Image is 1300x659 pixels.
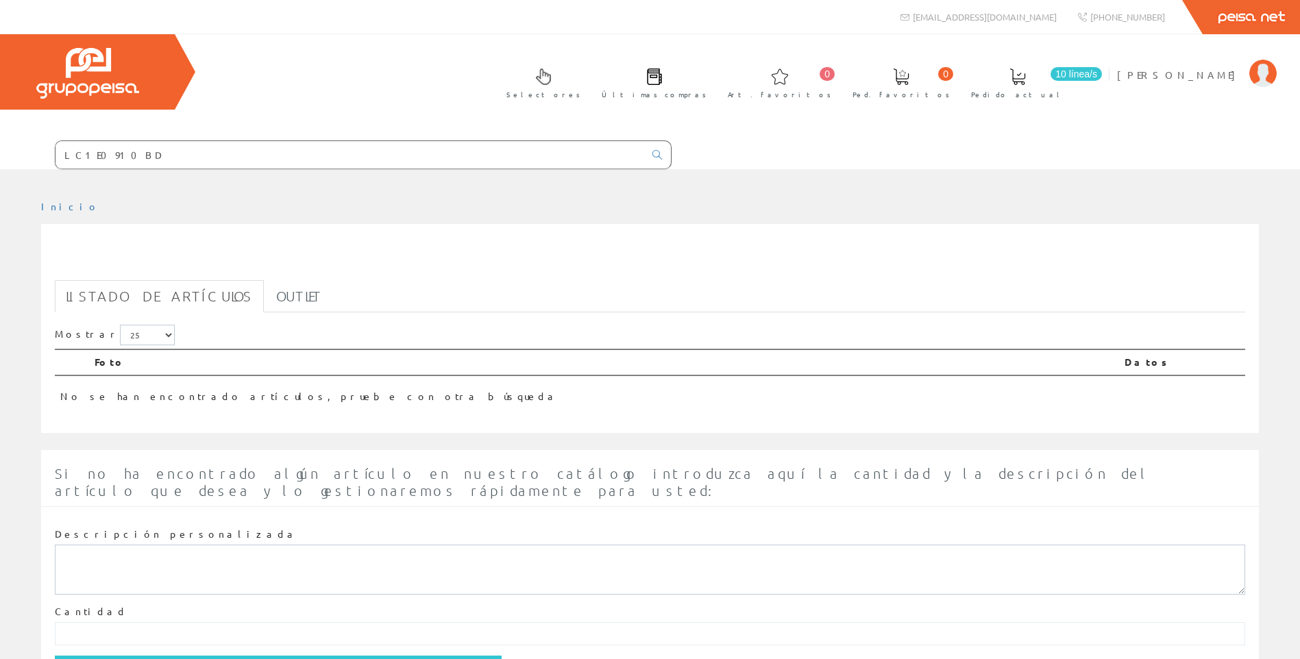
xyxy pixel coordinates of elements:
[89,349,1119,375] th: Foto
[36,48,139,99] img: Grupo Peisa
[820,67,835,81] span: 0
[1090,11,1165,23] span: [PHONE_NUMBER]
[41,200,99,212] a: Inicio
[913,11,1057,23] span: [EMAIL_ADDRESS][DOMAIN_NAME]
[55,375,1119,409] td: No se han encontrado artículos, pruebe con otra búsqueda
[55,605,127,619] label: Cantidad
[55,280,264,312] a: Listado de artículos
[938,67,953,81] span: 0
[971,88,1064,101] span: Pedido actual
[493,57,587,107] a: Selectores
[55,527,298,541] label: Descripción personalizada
[1117,68,1242,82] span: [PERSON_NAME]
[1117,57,1277,70] a: [PERSON_NAME]
[1051,67,1102,81] span: 10 línea/s
[1119,349,1245,375] th: Datos
[957,57,1105,107] a: 10 línea/s Pedido actual
[588,57,713,107] a: Últimas compras
[602,88,707,101] span: Últimas compras
[265,280,333,312] a: Outlet
[55,465,1152,499] span: Si no ha encontrado algún artículo en nuestro catálogo introduzca aquí la cantidad y la descripci...
[728,88,831,101] span: Art. favoritos
[120,325,175,345] select: Mostrar
[56,141,644,169] input: Buscar ...
[55,325,175,345] label: Mostrar
[55,246,1245,273] h1: LC1E0910BD
[506,88,580,101] span: Selectores
[853,88,950,101] span: Ped. favoritos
